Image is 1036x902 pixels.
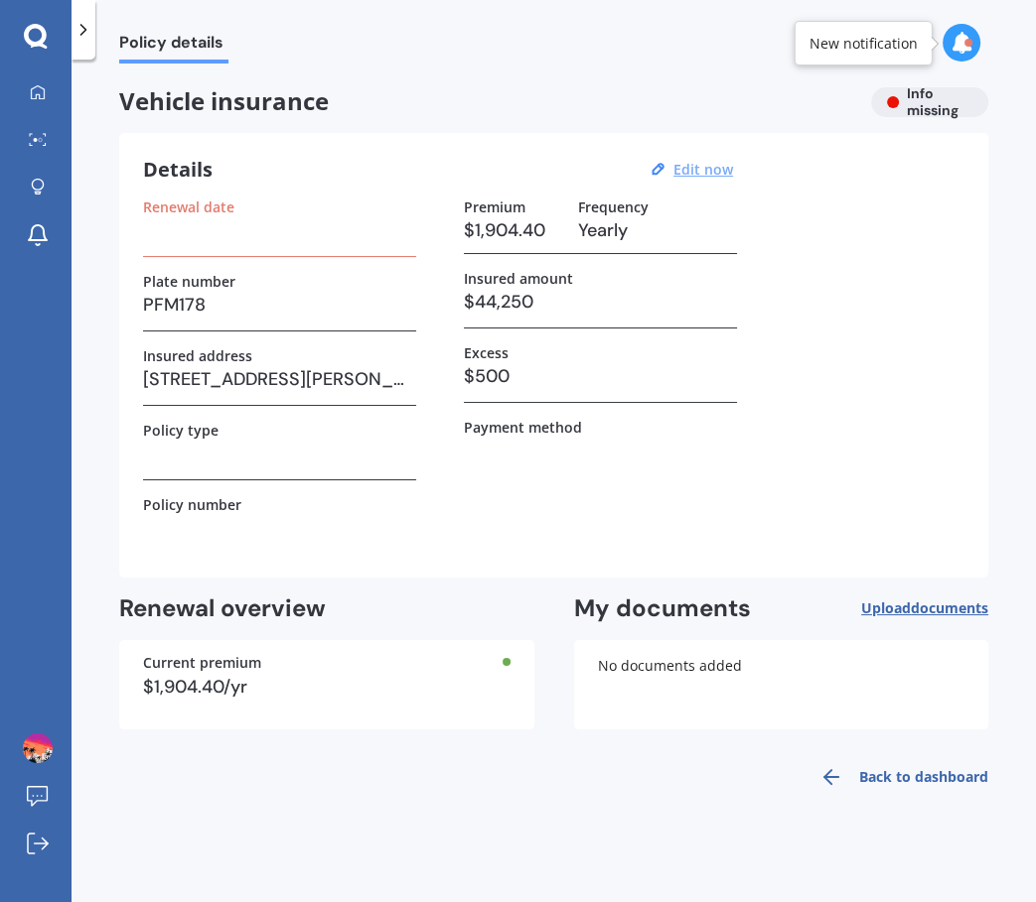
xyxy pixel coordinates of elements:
[464,215,562,245] h3: $1,904.40
[23,733,53,763] img: ACg8ocJKH_cSf-osN3Wh1X8OapTOHQvUONyDNstskY4ME8URM2E-v-wC=s96-c
[143,656,511,670] div: Current premium
[119,87,855,116] span: Vehicle insurance
[464,270,573,287] label: Insured amount
[911,598,988,617] span: documents
[667,161,739,179] button: Edit now
[574,593,751,624] h2: My documents
[464,287,737,317] h3: $44,250
[143,496,241,513] label: Policy number
[861,600,988,616] span: Upload
[143,422,219,439] label: Policy type
[119,33,228,60] span: Policy details
[464,361,737,391] h3: $500
[578,215,737,245] h3: Yearly
[810,34,918,54] div: New notification
[861,593,988,624] button: Uploaddocuments
[119,593,534,624] h2: Renewal overview
[143,678,511,696] div: $1,904.40/yr
[143,347,252,364] label: Insured address
[673,160,733,179] u: Edit now
[143,364,416,394] h3: [STREET_ADDRESS][PERSON_NAME][PERSON_NAME]新西兰
[574,640,989,729] div: No documents added
[143,290,416,320] h3: PFM178
[143,273,235,290] label: Plate number
[143,157,213,183] h3: Details
[464,419,582,436] label: Payment method
[464,198,525,215] label: Premium
[578,198,649,215] label: Frequency
[808,753,988,801] a: Back to dashboard
[464,344,509,361] label: Excess
[143,198,234,215] label: Renewal date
